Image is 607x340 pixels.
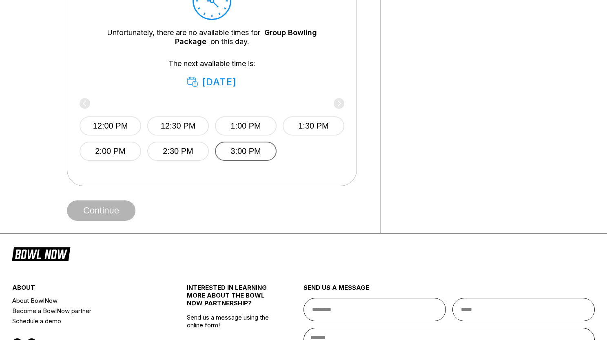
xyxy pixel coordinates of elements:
[147,116,209,136] button: 12:30 PM
[12,296,158,306] a: About BowlNow
[175,28,317,46] a: Group Bowling Package
[303,284,595,298] div: send us a message
[12,306,158,316] a: Become a BowlNow partner
[215,142,277,161] button: 3:00 PM
[187,76,237,88] div: [DATE]
[12,316,158,326] a: Schedule a demo
[215,116,277,136] button: 1:00 PM
[92,59,332,88] div: The next available time is:
[80,142,141,161] button: 2:00 PM
[187,284,274,313] div: INTERESTED IN LEARNING MORE ABOUT THE BOWL NOW PARTNERSHIP?
[80,116,141,136] button: 12:00 PM
[283,116,344,136] button: 1:30 PM
[12,284,158,296] div: about
[147,142,209,161] button: 2:30 PM
[92,28,332,46] div: Unfortunately, there are no available times for on this day.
